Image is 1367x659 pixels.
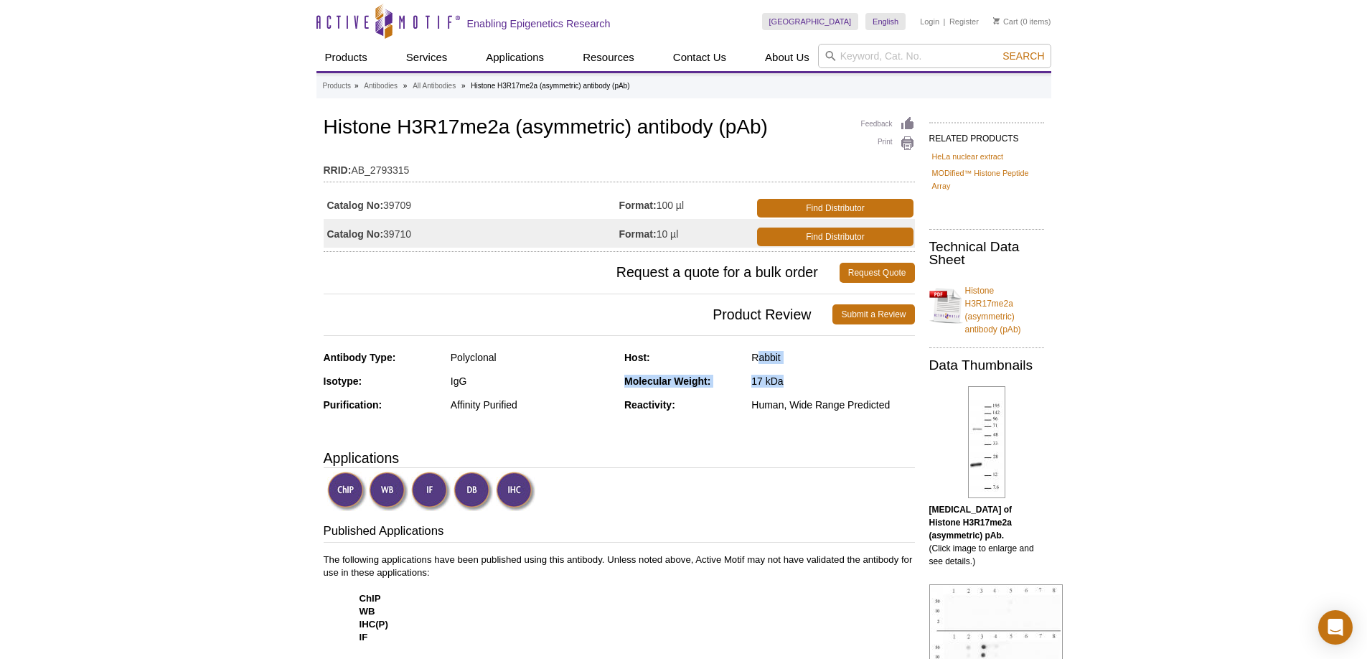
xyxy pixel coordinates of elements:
td: 39710 [324,219,619,248]
a: Services [398,44,456,71]
h1: Histone H3R17me2a (asymmetric) antibody (pAb) [324,116,915,141]
img: Immunohistochemistry Validated [496,472,535,511]
li: (0 items) [993,13,1051,30]
strong: Format: [619,228,657,240]
img: ChIP Validated [327,472,367,511]
h2: Enabling Epigenetics Research [467,17,611,30]
td: 39709 [324,190,619,219]
td: 100 µl [619,190,755,219]
a: Products [316,44,376,71]
span: Request a quote for a bulk order [324,263,840,283]
strong: Reactivity: [624,399,675,411]
strong: IF [360,632,368,642]
a: Feedback [861,116,915,132]
h2: Data Thumbnails [929,359,1044,372]
button: Search [998,50,1048,62]
img: Immunofluorescence Validated [411,472,451,511]
a: Cart [993,17,1018,27]
div: Rabbit [751,351,914,364]
a: Login [920,17,939,27]
span: Search [1002,50,1044,62]
strong: Catalog No: [327,228,384,240]
strong: Format: [619,199,657,212]
strong: Isotype: [324,375,362,387]
img: Dot Blot Validated [454,472,493,511]
a: English [865,13,906,30]
td: 10 µl [619,219,755,248]
a: Submit a Review [832,304,914,324]
strong: Antibody Type: [324,352,396,363]
a: Find Distributor [757,199,913,218]
div: Polyclonal [451,351,614,364]
li: | [944,13,946,30]
div: Affinity Purified [451,398,614,411]
a: [GEOGRAPHIC_DATA] [762,13,859,30]
strong: RRID: [324,164,352,177]
strong: WB [360,606,375,617]
div: Open Intercom Messenger [1318,610,1353,645]
li: Histone H3R17me2a (asymmetric) antibody (pAb) [471,82,629,90]
img: Your Cart [993,17,1000,24]
div: Human, Wide Range Predicted [751,398,914,411]
input: Keyword, Cat. No. [818,44,1051,68]
img: Histone H3R17me2a (asymmetric) antibody (pAb) tested by Western blot. [968,386,1005,498]
b: [MEDICAL_DATA] of Histone H3R17me2a (asymmetric) pAb. [929,505,1013,541]
strong: IHC(P) [360,619,388,630]
a: HeLa nuclear extract [932,150,1004,163]
strong: ChIP [360,593,381,604]
a: Resources [574,44,643,71]
strong: Host: [624,352,650,363]
a: Antibodies [364,80,398,93]
p: (Click image to enlarge and see details.) [929,503,1044,568]
h3: Applications [324,447,915,469]
li: » [354,82,359,90]
a: All Antibodies [413,80,456,93]
h2: Technical Data Sheet [929,240,1044,266]
h2: RELATED PRODUCTS [929,122,1044,148]
div: 17 kDa [751,375,914,388]
td: AB_2793315 [324,155,915,178]
a: Products [323,80,351,93]
a: About Us [756,44,818,71]
strong: Molecular Weight: [624,375,710,387]
a: Contact Us [664,44,735,71]
a: Find Distributor [757,228,913,246]
a: MODified™ Histone Peptide Array [932,167,1041,192]
span: Product Review [324,304,833,324]
a: Applications [477,44,553,71]
h3: Published Applications [324,523,915,543]
strong: Catalog No: [327,199,384,212]
a: Request Quote [840,263,915,283]
a: Register [949,17,979,27]
strong: Purification: [324,399,382,411]
li: » [403,82,408,90]
a: Print [861,136,915,151]
img: Western Blot Validated [369,472,408,511]
li: » [461,82,466,90]
div: IgG [451,375,614,388]
a: Histone H3R17me2a (asymmetric) antibody (pAb) [929,276,1044,336]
